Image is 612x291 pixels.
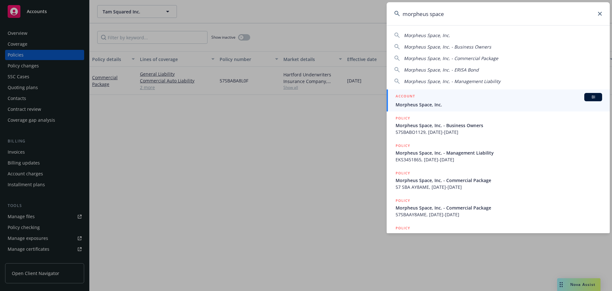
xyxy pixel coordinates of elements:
[396,232,602,239] span: Morpheus Space, Inc. - Management Liability
[396,170,410,176] h5: POLICY
[587,94,600,100] span: BI
[404,67,479,73] span: Morpheus Space, Inc. - ERISA Bond
[404,78,500,84] span: Morpheus Space, Inc. - Management Liability
[396,197,410,204] h5: POLICY
[387,166,610,194] a: POLICYMorpheus Space, Inc. - Commercial Package57 SBA AY8AME, [DATE]-[DATE]
[396,156,602,163] span: EKS3451865, [DATE]-[DATE]
[396,225,410,231] h5: POLICY
[396,129,602,135] span: 57SBABO1129, [DATE]-[DATE]
[387,111,610,139] a: POLICYMorpheus Space, Inc. - Business Owners57SBABO1129, [DATE]-[DATE]
[387,2,610,25] input: Search...
[404,55,498,61] span: Morpheus Space, Inc. - Commercial Package
[387,221,610,249] a: POLICYMorpheus Space, Inc. - Management Liability
[396,177,602,184] span: Morpheus Space, Inc. - Commercial Package
[396,115,410,121] h5: POLICY
[396,204,602,211] span: Morpheus Space, Inc. - Commercial Package
[387,89,610,111] a: ACCOUNTBIMorpheus Space, Inc.
[404,32,450,38] span: Morpheus Space, Inc.
[396,184,602,190] span: 57 SBA AY8AME, [DATE]-[DATE]
[396,211,602,218] span: 57SBAAY8AME, [DATE]-[DATE]
[396,149,602,156] span: Morpheus Space, Inc. - Management Liability
[396,101,602,108] span: Morpheus Space, Inc.
[396,93,415,101] h5: ACCOUNT
[396,122,602,129] span: Morpheus Space, Inc. - Business Owners
[404,44,491,50] span: Morpheus Space, Inc. - Business Owners
[387,139,610,166] a: POLICYMorpheus Space, Inc. - Management LiabilityEKS3451865, [DATE]-[DATE]
[396,142,410,149] h5: POLICY
[387,194,610,221] a: POLICYMorpheus Space, Inc. - Commercial Package57SBAAY8AME, [DATE]-[DATE]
